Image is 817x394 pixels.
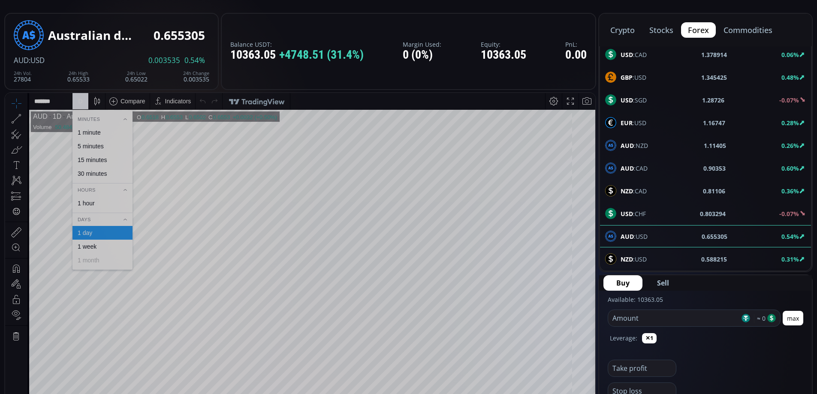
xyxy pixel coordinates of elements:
[148,57,180,64] span: 0.003535
[779,210,799,218] b: -0.07%
[621,73,646,82] span: :USD
[42,20,56,27] div: 1D
[621,50,647,59] span: :CAD
[701,50,727,59] b: 1.378914
[489,340,537,356] button: 17:11:41 (UTC)
[73,5,77,12] div: D
[603,275,642,291] button: Buy
[29,55,45,65] span: :USD
[184,21,201,27] div: 0.6502
[783,311,803,325] button: max
[403,48,441,62] div: 0 (0%)
[31,345,37,352] div: 5y
[70,345,78,352] div: 1m
[67,122,127,131] div: Days
[72,77,102,84] div: 30 minutes
[642,22,680,38] button: stocks
[72,164,94,171] div: 1 month
[160,21,178,27] div: 0.6553
[8,114,15,123] div: 
[717,22,779,38] button: commodities
[621,255,647,264] span: :USD
[125,71,148,82] div: 0.65022
[160,5,186,12] div: Indicators
[701,73,727,82] b: 1.345425
[574,345,585,352] div: auto
[403,41,441,48] label: Margin Used:
[56,345,64,352] div: 3m
[184,57,205,64] span: 0.54%
[781,164,799,172] b: 0.60%
[28,31,46,37] div: Volume
[136,21,154,27] div: 0.6518
[180,21,184,27] div: L
[203,21,208,27] div: C
[603,22,642,38] button: crypto
[703,164,726,173] b: 0.90353
[481,41,526,48] label: Equity:
[701,255,727,264] b: 0.588215
[703,118,725,127] b: 1.16747
[621,96,647,105] span: :SGD
[183,71,209,76] div: 24h Change
[48,29,134,42] div: Australian dollar
[67,71,90,76] div: 24h High
[621,210,633,218] b: USD
[14,55,29,65] span: AUD
[125,71,148,76] div: 24h Low
[14,71,32,76] div: 24h Vol.
[621,96,633,104] b: USD
[43,345,50,352] div: 1y
[72,107,90,114] div: 1 hour
[154,29,205,42] div: 0.655305
[621,141,648,150] span: :NZD
[67,71,90,82] div: 0.65533
[72,63,102,70] div: 15 minutes
[67,92,127,102] div: Hours
[621,187,633,195] b: NZD
[781,119,799,127] b: 0.28%
[115,5,140,12] div: Compare
[621,119,633,127] b: EUR
[621,118,646,127] span: :USD
[781,73,799,81] b: 0.48%
[481,48,526,62] div: 10363.05
[132,21,136,27] div: O
[560,345,568,352] div: log
[230,48,364,62] div: 10363.05
[621,51,633,59] b: USD
[621,73,633,81] b: GBP
[621,164,634,172] b: AUD
[72,150,91,157] div: 1 week
[621,164,648,173] span: :CAD
[492,345,534,352] span: 17:11:41 (UTC)
[616,278,630,288] span: Buy
[571,340,588,356] div: Toggle Auto Scale
[14,71,32,82] div: 27804
[208,21,225,27] div: 0.6553
[781,187,799,195] b: 0.36%
[642,333,657,343] button: ✕1
[781,141,799,150] b: 0.26%
[610,334,637,343] label: Leverage:
[565,48,587,62] div: 0.00
[227,21,272,27] div: +0.0032 (+0.50%)
[754,314,766,323] span: ≈ 0
[115,340,129,356] div: Go to
[644,275,682,291] button: Sell
[56,20,111,27] div: Australian dollar
[681,22,716,38] button: forex
[20,320,24,331] div: Hide Drawings Toolbar
[621,209,646,218] span: :CHF
[781,51,799,59] b: 0.06%
[557,340,571,356] div: Toggle Log Scale
[621,141,634,150] b: AUD
[703,186,725,195] b: 0.81106
[97,345,104,352] div: 1d
[230,41,364,48] label: Balance USDT:
[702,96,724,105] b: 1.28726
[183,71,209,82] div: 0.003535
[657,278,669,288] span: Sell
[28,20,42,27] div: AUD
[704,141,726,150] b: 1.11405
